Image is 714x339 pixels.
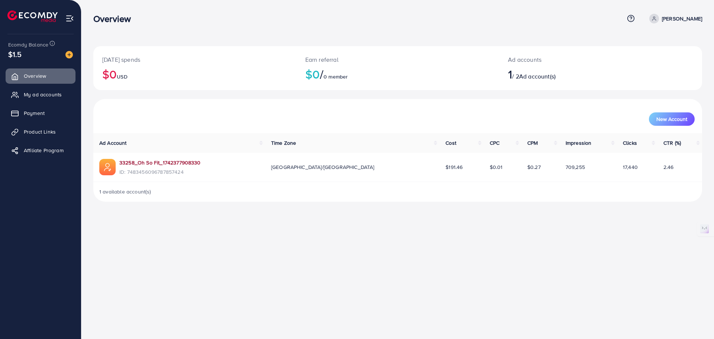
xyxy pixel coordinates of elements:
[446,163,463,171] span: $191.46
[566,163,585,171] span: 709,255
[24,91,62,98] span: My ad accounts
[682,306,708,333] iframe: Chat
[663,163,674,171] span: 2.46
[99,188,151,195] span: 1 available account(s)
[6,87,75,102] a: My ad accounts
[119,159,201,166] a: 33258_Oh So Fit_1742377908330
[508,67,642,81] h2: / 2
[99,159,116,175] img: ic-ads-acc.e4c84228.svg
[508,65,512,83] span: 1
[6,143,75,158] a: Affiliate Program
[7,10,58,22] img: logo
[119,168,201,176] span: ID: 7483456096787857424
[446,139,456,147] span: Cost
[649,112,695,126] button: New Account
[102,67,287,81] h2: $0
[117,73,127,80] span: USD
[320,65,324,83] span: /
[8,41,48,48] span: Ecomdy Balance
[527,163,541,171] span: $0.27
[663,139,681,147] span: CTR (%)
[508,55,642,64] p: Ad accounts
[24,147,64,154] span: Affiliate Program
[271,163,374,171] span: [GEOGRAPHIC_DATA]/[GEOGRAPHIC_DATA]
[623,163,638,171] span: 17,440
[305,55,491,64] p: Earn referral
[24,109,45,117] span: Payment
[490,139,499,147] span: CPC
[646,14,702,23] a: [PERSON_NAME]
[99,139,127,147] span: Ad Account
[656,116,687,122] span: New Account
[24,128,56,135] span: Product Links
[490,163,503,171] span: $0.01
[65,14,74,23] img: menu
[24,72,46,80] span: Overview
[527,139,538,147] span: CPM
[519,72,556,80] span: Ad account(s)
[271,139,296,147] span: Time Zone
[65,51,73,58] img: image
[6,124,75,139] a: Product Links
[324,73,348,80] span: 0 member
[6,106,75,121] a: Payment
[305,67,491,81] h2: $0
[93,13,137,24] h3: Overview
[8,49,22,60] span: $1.5
[623,139,637,147] span: Clicks
[6,68,75,83] a: Overview
[566,139,592,147] span: Impression
[662,14,702,23] p: [PERSON_NAME]
[102,55,287,64] p: [DATE] spends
